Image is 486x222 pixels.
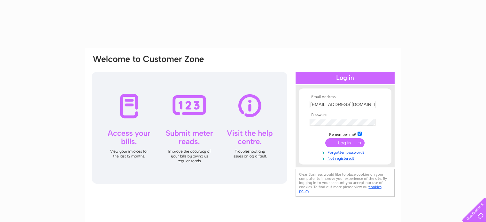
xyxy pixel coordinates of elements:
a: Not registered? [310,155,382,161]
td: Remember me? [308,131,382,137]
th: Password: [308,113,382,117]
a: Forgotten password? [310,149,382,155]
input: Submit [325,138,365,147]
a: cookies policy [299,185,382,193]
div: Clear Business would like to place cookies on your computer to improve your experience of the sit... [296,169,395,197]
th: Email Address: [308,95,382,99]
